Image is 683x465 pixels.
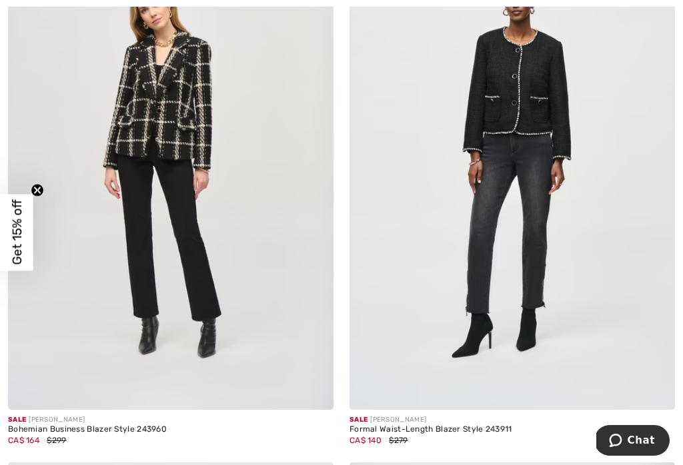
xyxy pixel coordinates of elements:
div: [PERSON_NAME] [350,415,675,425]
span: CA$ 140 [350,436,382,445]
span: CA$ 164 [8,436,39,445]
span: $279 [389,436,408,445]
span: Sale [8,416,26,424]
iframe: Opens a widget where you can chat to one of our agents [596,425,670,458]
div: Formal Waist-Length Blazer Style 243911 [350,425,675,434]
div: [PERSON_NAME] [8,415,333,425]
span: Get 15% off [9,200,25,265]
button: Close teaser [31,184,44,197]
div: Bohemian Business Blazer Style 243960 [8,425,333,434]
span: $299 [47,436,66,445]
span: Sale [350,416,368,424]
